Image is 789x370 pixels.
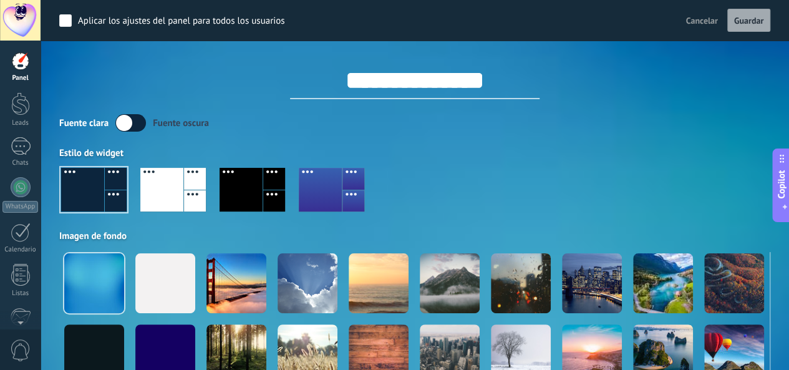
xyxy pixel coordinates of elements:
[681,11,723,30] button: Cancelar
[59,147,770,159] div: Estilo de widget
[686,15,718,26] span: Cancelar
[78,15,285,27] div: Aplicar los ajustes del panel para todos los usuarios
[2,201,38,213] div: WhatsApp
[2,119,39,127] div: Leads
[727,9,770,32] button: Guardar
[59,230,770,242] div: Imagen de fondo
[2,159,39,167] div: Chats
[2,290,39,298] div: Listas
[153,117,209,129] div: Fuente oscura
[734,16,763,25] span: Guardar
[775,170,788,198] span: Copilot
[59,117,109,129] div: Fuente clara
[2,74,39,82] div: Panel
[2,246,39,254] div: Calendario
